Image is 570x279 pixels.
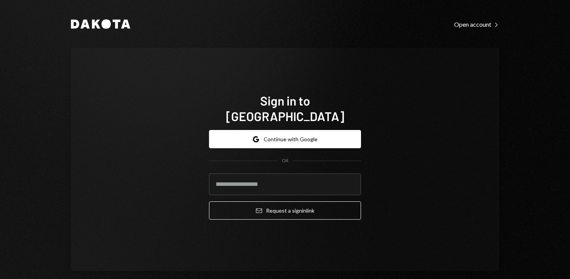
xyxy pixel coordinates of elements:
[282,158,288,164] div: OR
[209,130,361,148] button: Continue with Google
[454,21,499,28] div: Open account
[454,20,499,28] a: Open account
[209,93,361,124] h1: Sign in to [GEOGRAPHIC_DATA]
[209,201,361,220] button: Request a signinlink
